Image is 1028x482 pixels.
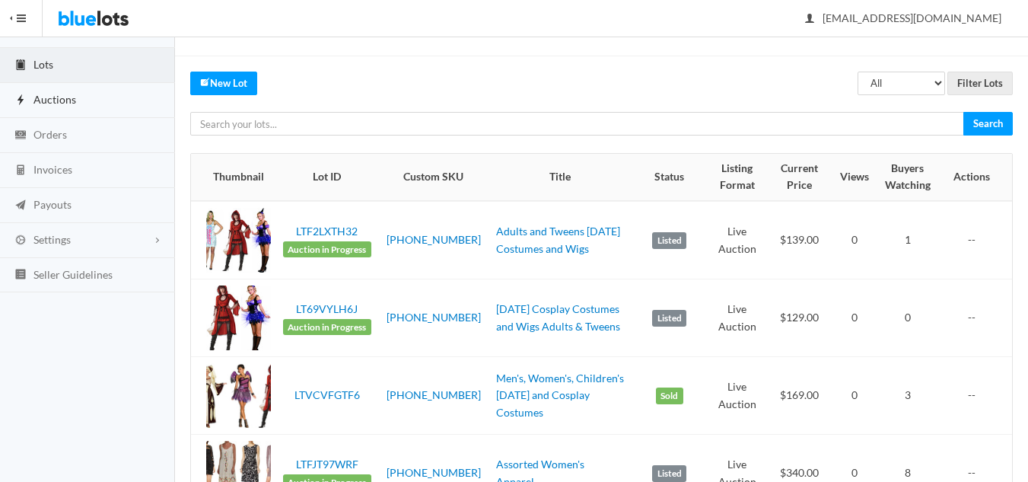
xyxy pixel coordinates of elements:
input: Search [963,112,1013,136]
span: Auctions [33,93,76,106]
td: Live Auction [708,201,765,279]
th: Actions [940,154,1012,201]
span: Orders [33,128,67,141]
a: createNew Lot [190,72,257,95]
span: Settings [33,233,71,246]
a: Men's, Women's, Children's [DATE] and Cosplay Costumes [496,372,624,419]
a: LTF2LXTH32 [296,225,358,238]
td: Live Auction [708,279,765,357]
span: Auction in Progress [283,319,371,336]
a: Adults and Tweens [DATE] Costumes and Wigs [496,225,620,255]
ion-icon: paper plane [13,199,28,213]
a: [PHONE_NUMBER] [387,311,481,324]
a: [PHONE_NUMBER] [387,388,481,401]
th: Current Price [765,154,833,201]
span: [EMAIL_ADDRESS][DOMAIN_NAME] [806,11,1001,24]
a: LTVCVFGTF6 [294,388,360,401]
td: 0 [875,279,940,357]
input: Search your lots... [190,112,964,136]
td: -- [940,357,1012,435]
ion-icon: cog [13,234,28,248]
td: -- [940,279,1012,357]
a: [PHONE_NUMBER] [387,466,481,479]
a: [PHONE_NUMBER] [387,233,481,246]
td: 3 [875,357,940,435]
span: Payouts [33,198,72,211]
th: Title [490,154,631,201]
span: Invoices [33,163,72,176]
a: LT69VYLH6J [296,302,358,315]
span: Seller Guidelines [33,268,113,281]
label: Sold [656,388,683,404]
th: Views [834,154,875,201]
a: LTFJT97WRF [296,458,358,471]
ion-icon: speedometer [13,24,28,38]
a: [DATE] Cosplay Costumes and Wigs Adults & Tweens [496,302,620,333]
td: $139.00 [765,201,833,279]
th: Custom SKU [377,154,490,201]
ion-icon: create [200,77,210,87]
span: Lots [33,58,53,71]
th: Listing Format [708,154,765,201]
label: Listed [652,310,686,327]
ion-icon: list box [13,268,28,282]
td: $129.00 [765,279,833,357]
td: Live Auction [708,357,765,435]
td: 0 [834,357,875,435]
ion-icon: flash [13,94,28,108]
td: 0 [834,201,875,279]
label: Listed [652,232,686,249]
label: Listed [652,465,686,482]
th: Status [630,154,708,201]
th: Lot ID [277,154,377,201]
td: 1 [875,201,940,279]
th: Thumbnail [191,154,277,201]
span: Auction in Progress [283,241,371,258]
td: -- [940,201,1012,279]
ion-icon: cash [13,129,28,143]
input: Filter Lots [947,72,1013,95]
ion-icon: person [802,12,817,27]
ion-icon: calculator [13,164,28,178]
td: 0 [834,279,875,357]
ion-icon: clipboard [13,59,28,73]
td: $169.00 [765,357,833,435]
th: Buyers Watching [875,154,940,201]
